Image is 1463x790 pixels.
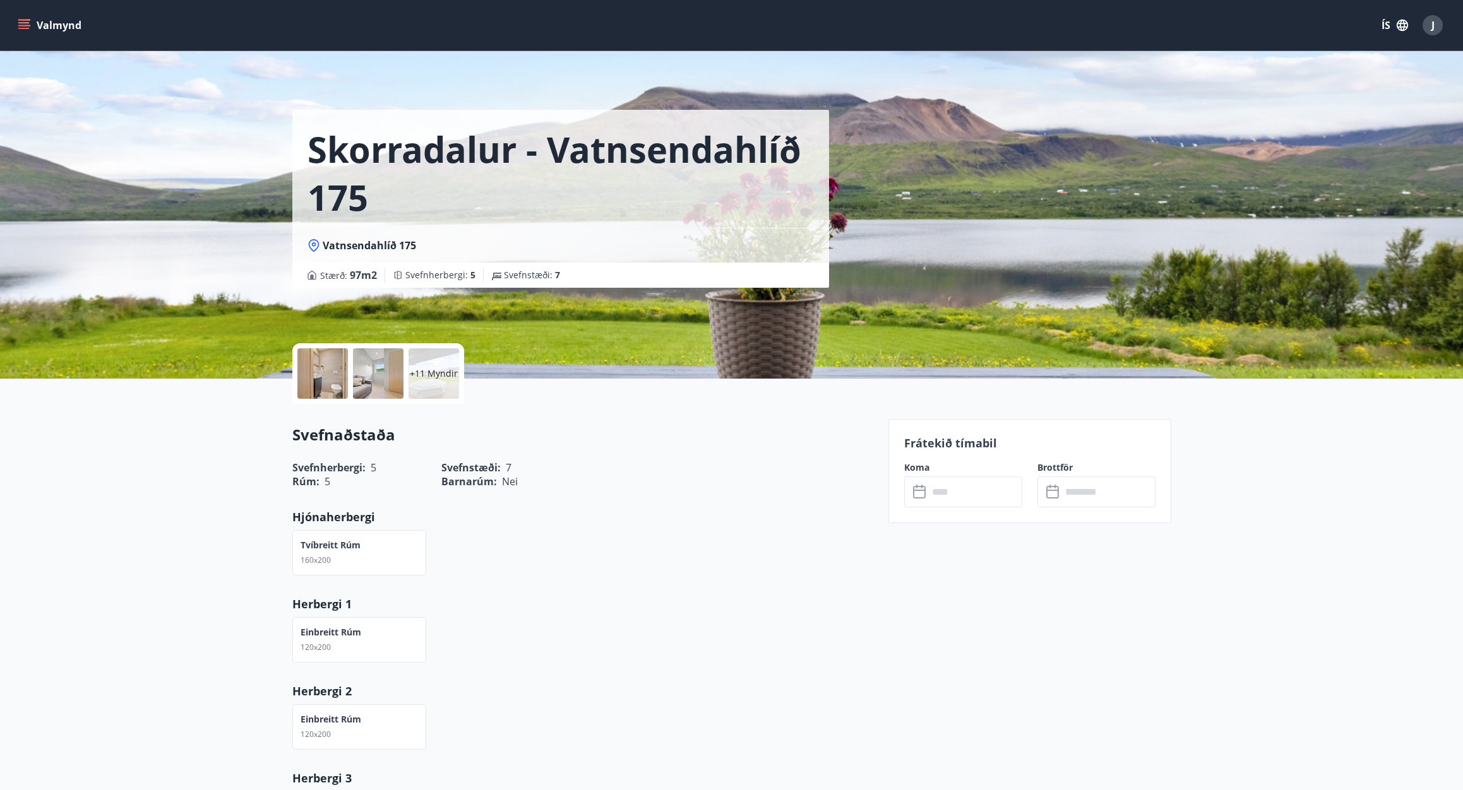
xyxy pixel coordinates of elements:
span: Vatnsendahlíð 175 [323,239,416,252]
span: 5 [470,269,475,281]
span: Stærð : [320,268,377,283]
span: 120x200 [301,642,331,652]
span: 5 [325,475,330,488]
p: Einbreitt rúm [301,713,361,726]
span: 97 m2 [350,268,377,282]
span: Rúm : [292,475,319,488]
p: +11 Myndir [410,367,458,380]
p: Herbergi 2 [292,683,873,699]
button: ÍS [1375,14,1415,37]
button: J [1418,10,1448,40]
p: Einbreitt rúm [301,626,361,639]
label: Brottför [1037,461,1155,474]
span: Barnarúm : [441,475,497,488]
span: Svefnherbergi : [405,269,475,281]
span: 7 [555,269,560,281]
p: Herbergi 3 [292,770,873,786]
span: J [1431,18,1435,32]
span: Svefnstæði : [504,269,560,281]
label: Koma [904,461,1022,474]
h1: Skorradalur - Vatnsendahlíð 175 [308,125,814,221]
h3: Svefnaðstaða [292,424,873,445]
p: Hjónaherbergi [292,509,873,525]
button: menu [15,14,87,37]
p: Frátekið tímabil [904,435,1155,451]
span: 120x200 [301,729,331,740]
span: 160x200 [301,555,331,565]
span: Nei [502,475,518,488]
p: Herbergi 1 [292,596,873,612]
p: Tvíbreitt rúm [301,539,361,551]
